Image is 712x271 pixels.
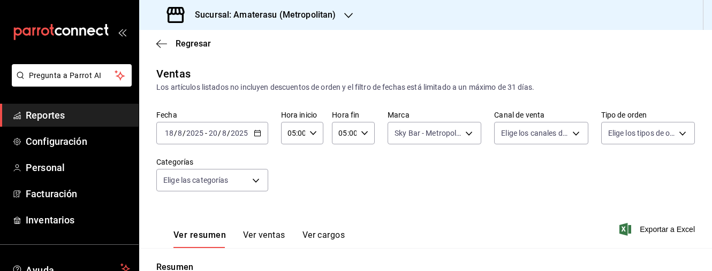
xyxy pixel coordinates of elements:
[173,230,345,248] div: navigation tabs
[156,66,191,82] div: Ventas
[163,175,229,185] span: Elige las categorías
[7,78,132,89] a: Pregunta a Parrot AI
[332,111,375,119] label: Hora fin
[230,129,248,137] input: ----
[118,28,126,36] button: open_drawer_menu
[26,160,130,175] span: Personal
[205,129,207,137] span: -
[601,111,695,119] label: Tipo de orden
[222,129,227,137] input: --
[186,129,204,137] input: ----
[622,223,695,236] button: Exportar a Excel
[501,128,568,138] span: Elige los canales de venta
[156,82,695,93] div: Los artículos listados no incluyen descuentos de orden y el filtro de fechas está limitado a un m...
[395,128,461,138] span: Sky Bar - Metropolitan
[164,129,174,137] input: --
[177,129,183,137] input: --
[26,213,130,227] span: Inventarios
[174,129,177,137] span: /
[218,129,221,137] span: /
[302,230,345,248] button: Ver cargos
[156,111,268,119] label: Fecha
[12,64,132,87] button: Pregunta a Parrot AI
[208,129,218,137] input: --
[26,108,130,122] span: Reportes
[26,134,130,149] span: Configuración
[281,111,324,119] label: Hora inicio
[608,128,675,138] span: Elige los tipos de orden
[494,111,588,119] label: Canal de venta
[176,38,211,49] span: Regresar
[243,230,285,248] button: Ver ventas
[186,9,336,21] h3: Sucursal: Amaterasu (Metropolitan)
[173,230,226,248] button: Ver resumen
[29,70,115,81] span: Pregunta a Parrot AI
[388,111,481,119] label: Marca
[156,158,268,166] label: Categorías
[26,187,130,201] span: Facturación
[156,38,211,49] button: Regresar
[183,129,186,137] span: /
[227,129,230,137] span: /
